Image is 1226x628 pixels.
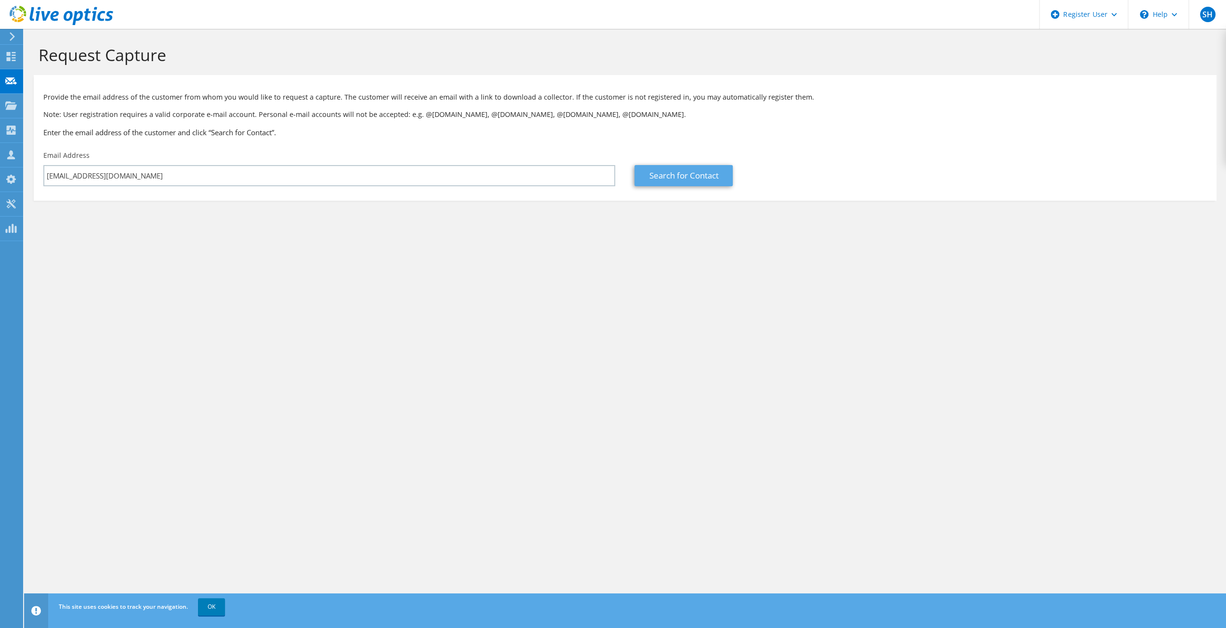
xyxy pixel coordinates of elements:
span: SH [1200,7,1215,22]
a: Search for Contact [634,165,733,186]
span: This site uses cookies to track your navigation. [59,602,188,611]
a: OK [198,598,225,615]
label: Email Address [43,151,90,160]
h1: Request Capture [39,45,1207,65]
p: Provide the email address of the customer from whom you would like to request a capture. The cust... [43,92,1207,103]
p: Note: User registration requires a valid corporate e-mail account. Personal e-mail accounts will ... [43,109,1207,120]
svg: \n [1140,10,1148,19]
h3: Enter the email address of the customer and click “Search for Contact”. [43,127,1207,138]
